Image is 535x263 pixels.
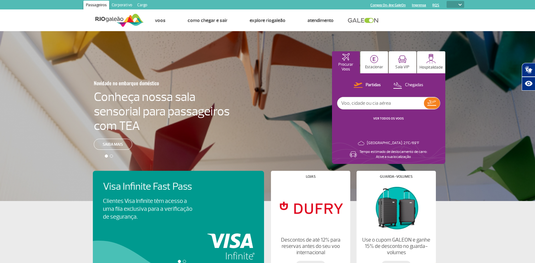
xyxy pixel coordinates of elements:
[307,17,334,24] a: Atendimento
[103,181,203,193] h4: Visa Infinite Fast Pass
[417,51,445,73] button: Hospitalidade
[332,51,360,73] button: Procurar Voos
[155,17,166,24] a: Voos
[362,237,431,256] p: Use o cupom GALEON e ganhe 15% de desconto no guarda-volumes
[389,51,416,73] button: Sala VIP
[103,181,254,221] a: Visa Infinite Fast PassClientes Visa Infinite têm acesso a uma fila exclusiva para a verificação ...
[109,1,135,11] a: Corporativo
[337,97,424,109] input: Voo, cidade ou cia aérea
[94,76,199,90] h3: Novidade no embarque doméstico
[352,81,383,89] button: Partidas
[367,141,419,146] p: [GEOGRAPHIC_DATA]: 21°C/69°F
[522,63,535,77] button: Abrir tradutor de língua de sinais.
[522,63,535,91] div: Plugin de acessibilidade da Hand Talk.
[94,139,132,150] a: Saiba mais
[83,1,109,11] a: Passageiros
[391,81,425,89] button: Chegadas
[371,116,406,121] button: VER TODOS OS VOOS
[188,17,228,24] a: Como chegar e sair
[306,175,316,178] h4: Lojas
[362,183,431,232] img: Guarda-volumes
[370,3,406,7] a: Compra On-line GaleOn
[522,77,535,91] button: Abrir recursos assistivos.
[380,175,413,178] h4: Guarda-volumes
[405,82,423,88] p: Chegadas
[370,55,378,63] img: carParkingHome.svg
[342,53,350,61] img: airplaneHomeActive.svg
[398,55,407,63] img: vipRoom.svg
[250,17,285,24] a: Explore RIOgaleão
[103,197,192,221] p: Clientes Visa Infinite têm acesso a uma fila exclusiva para a verificação de segurança.
[420,65,443,70] p: Hospitalidade
[276,183,345,232] img: Lojas
[395,65,409,70] p: Sala VIP
[366,82,381,88] p: Partidas
[360,51,388,73] button: Estacionar
[135,1,150,11] a: Cargo
[426,54,436,64] img: hospitality.svg
[432,3,439,7] a: RQS
[276,237,345,256] p: Descontos de até 12% para reservas antes do seu voo internacional
[359,149,427,159] p: Tempo estimado de deslocamento de carro: Ative a sua localização
[335,62,357,72] p: Procurar Voos
[412,3,426,7] a: Imprensa
[365,65,383,70] p: Estacionar
[373,116,404,120] a: VER TODOS OS VOOS
[94,90,230,133] h4: Conheça nossa sala sensorial para passageiros com TEA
